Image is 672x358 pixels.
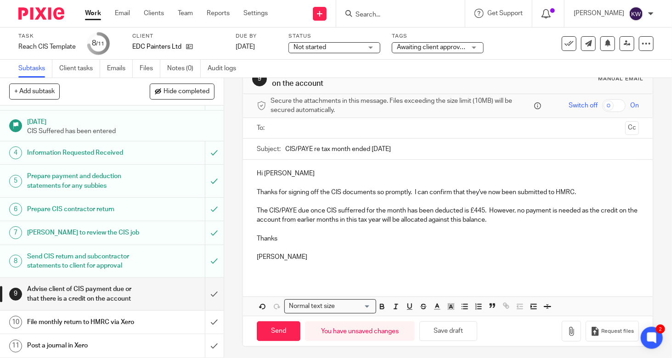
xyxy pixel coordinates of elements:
[569,101,598,110] span: Switch off
[271,96,532,115] span: Secure the attachments in this message. Files exceeding the size limit (10MB) will be secured aut...
[656,324,665,334] div: 2
[132,42,181,51] p: EDC Painters Ltd
[601,328,634,335] span: Request files
[625,121,639,135] button: Cc
[419,321,477,341] button: Save draft
[287,302,337,311] span: Normal text size
[27,250,140,273] h1: Send CIS return and subcontractor statements to client for approval
[27,146,140,160] h1: Information Requested Received
[9,316,22,329] div: 10
[164,88,209,95] span: Hide completed
[59,60,100,78] a: Client tasks
[252,72,267,86] div: 9
[107,60,133,78] a: Emails
[144,9,164,18] a: Clients
[574,9,624,18] p: [PERSON_NAME]
[288,33,380,40] label: Status
[132,33,224,40] label: Client
[257,145,281,154] label: Subject:
[392,33,484,40] label: Tags
[257,321,300,341] input: Send
[9,340,22,352] div: 11
[630,101,639,110] span: On
[236,33,277,40] label: Due by
[27,282,140,306] h1: Advise client of CIS payment due or that there is a credit on the account
[27,315,140,329] h1: File monthly return to HMRC via Xero
[27,202,140,216] h1: Prepare CIS contractor return
[272,69,468,89] h1: Advise client of CIS payment due or that there is a credit on the account
[338,302,371,311] input: Search for option
[27,226,140,240] h1: [PERSON_NAME] to review the CIS job
[92,38,105,49] div: 8
[140,60,160,78] a: Files
[487,10,523,17] span: Get Support
[9,226,22,239] div: 7
[207,9,230,18] a: Reports
[85,9,101,18] a: Work
[115,9,130,18] a: Email
[27,115,215,127] h1: [DATE]
[27,169,140,193] h1: Prepare payment and deduction statements for any subbies
[18,7,64,20] img: Pixie
[257,188,639,197] p: Thanks for signing off the CIS documents so promptly. I can confirm that they've now been submitt...
[598,75,644,83] div: Manual email
[294,44,326,50] span: Not started
[257,206,639,225] p: The CIS/PAYE due once CIS sufferred for the month has been deducted is £445. However, no payment ...
[167,60,201,78] a: Notes (0)
[629,6,644,21] img: svg%3E
[257,234,639,243] p: Thanks
[178,9,193,18] a: Team
[18,42,76,51] div: Reach CIS Template
[586,321,639,341] button: Request files
[257,123,267,133] label: To:
[236,44,255,50] span: [DATE]
[150,84,215,99] button: Hide completed
[18,33,76,40] label: Task
[27,127,215,136] p: CIS Suffered has been entered
[9,175,22,188] div: 5
[397,44,474,50] span: Awaiting client approval + 1
[257,252,639,262] p: [PERSON_NAME]
[96,41,105,46] small: /11
[355,11,437,19] input: Search
[284,299,376,313] div: Search for option
[208,60,243,78] a: Audit logs
[18,60,52,78] a: Subtasks
[305,321,415,341] div: You have unsaved changes
[9,84,60,99] button: + Add subtask
[9,146,22,159] div: 4
[27,339,140,352] h1: Post a journal in Xero
[9,288,22,301] div: 9
[9,203,22,216] div: 6
[9,255,22,268] div: 8
[243,9,268,18] a: Settings
[257,169,639,178] p: Hi [PERSON_NAME]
